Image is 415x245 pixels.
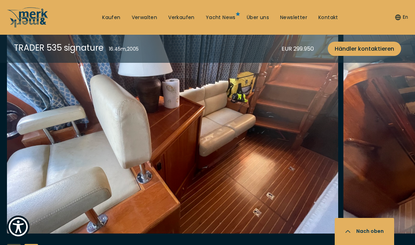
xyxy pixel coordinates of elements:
[7,216,30,238] button: Show Accessibility Preferences
[335,44,394,53] span: Händler kontaktieren
[247,14,269,21] a: Über uns
[328,42,401,56] a: Händler kontaktieren
[168,14,195,21] a: Verkaufen
[102,14,120,21] a: Kaufen
[132,14,157,21] a: Verwalten
[206,14,236,21] a: Yacht News
[335,218,394,245] button: Nach oben
[280,14,307,21] a: Newsletter
[318,14,338,21] a: Kontakt
[14,42,104,54] div: TRADER 535 signature
[109,45,139,53] div: 16.45 m , 2005
[395,14,408,21] button: En
[7,11,338,234] img: Merk&Merk
[282,44,314,53] div: EUR 299.950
